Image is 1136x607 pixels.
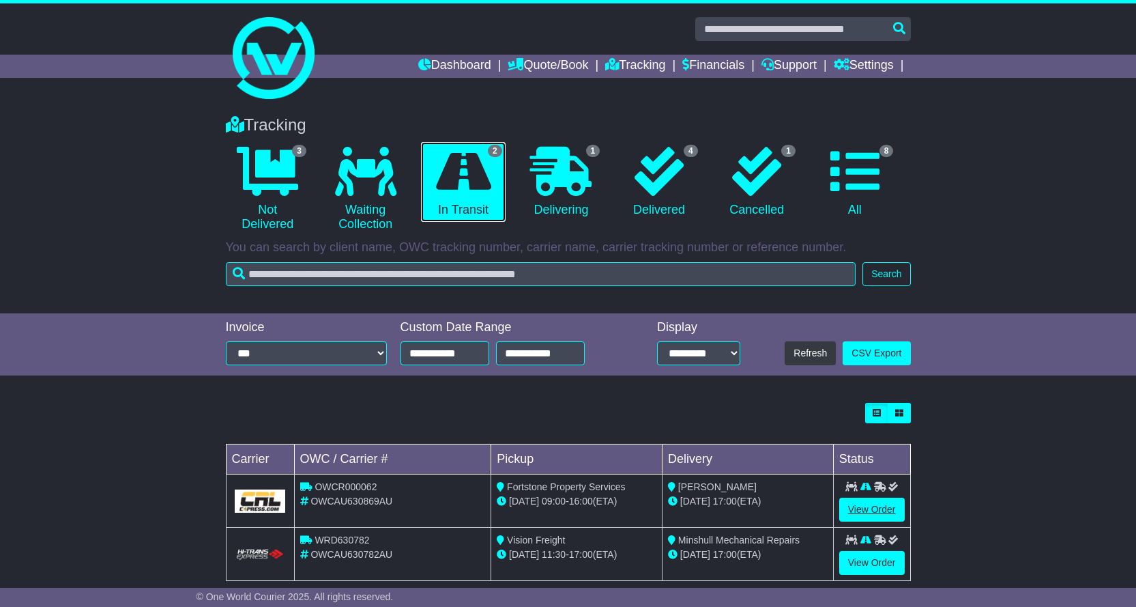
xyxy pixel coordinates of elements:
span: Vision Freight [507,535,565,546]
div: Display [657,320,740,335]
span: 1 [586,145,600,157]
a: Financials [682,55,744,78]
span: [DATE] [509,496,539,507]
span: 16:00 [569,496,593,507]
span: [DATE] [680,496,710,507]
a: Waiting Collection [323,142,407,237]
div: - (ETA) [497,548,656,562]
span: Minshull Mechanical Repairs [678,535,800,546]
a: CSV Export [843,341,910,365]
span: 09:00 [542,496,566,507]
span: OWCAU630869AU [310,496,392,507]
span: 8 [879,145,894,157]
td: Carrier [226,444,294,475]
span: 1 [781,145,796,157]
td: OWC / Carrier # [294,444,491,475]
a: 1 Delivering [519,142,603,223]
span: OWCR000062 [315,481,377,492]
span: 3 [292,145,306,157]
div: Invoice [226,320,387,335]
span: 17:00 [713,496,737,507]
p: You can search by client name, OWC tracking number, carrier name, carrier tracking number or refe... [226,240,911,255]
td: Delivery [662,444,833,475]
span: 17:00 [713,549,737,560]
td: Pickup [491,444,662,475]
a: 2 In Transit [421,142,505,223]
div: (ETA) [668,548,828,562]
a: 4 Delivered [617,142,701,223]
img: GetCarrierServiceLogo [235,490,286,513]
a: 8 All [813,142,897,223]
a: View Order [839,551,905,575]
a: Support [761,55,817,78]
div: Tracking [219,115,918,135]
span: © One World Courier 2025. All rights reserved. [196,591,394,602]
a: Tracking [605,55,665,78]
span: 4 [684,145,698,157]
a: Settings [834,55,894,78]
a: 3 Not Delivered [226,142,310,237]
span: 2 [488,145,502,157]
span: 17:00 [569,549,593,560]
span: [DATE] [509,549,539,560]
button: Refresh [785,341,836,365]
span: 11:30 [542,549,566,560]
img: HiTrans.png [235,548,286,561]
div: Custom Date Range [400,320,620,335]
span: [PERSON_NAME] [678,481,757,492]
a: Dashboard [418,55,491,78]
td: Status [833,444,910,475]
span: Fortstone Property Services [507,481,626,492]
span: WRD630782 [315,535,369,546]
div: (ETA) [668,494,828,509]
a: Quote/Book [508,55,588,78]
button: Search [862,262,910,286]
a: View Order [839,498,905,522]
div: - (ETA) [497,494,656,509]
a: 1 Cancelled [715,142,799,223]
span: OWCAU630782AU [310,549,392,560]
span: [DATE] [680,549,710,560]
